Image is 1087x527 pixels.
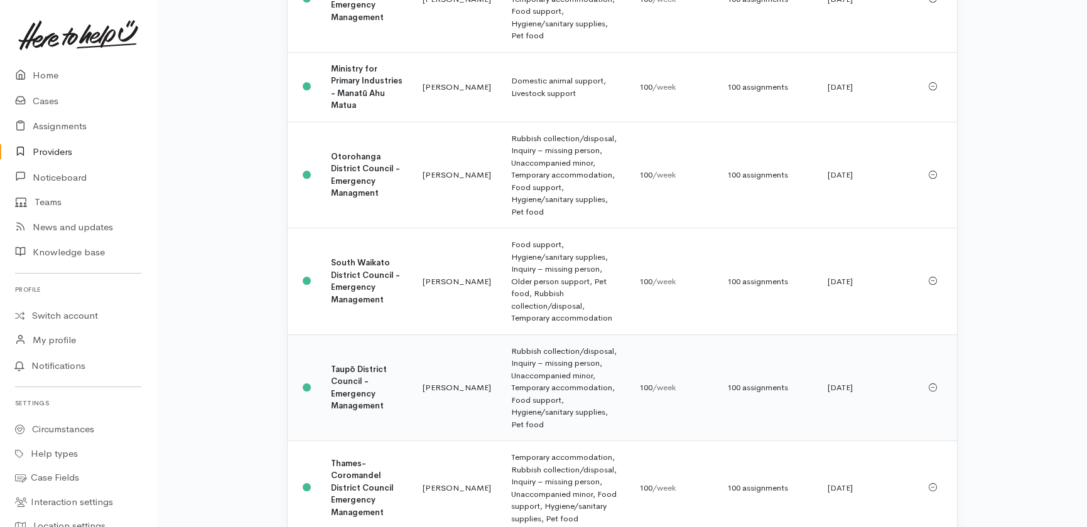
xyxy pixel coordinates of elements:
[331,63,403,111] b: Ministry for Primary Industries - Manatū Ahu Matua
[652,482,676,493] span: /week
[727,482,808,494] div: 100 assignments
[818,334,918,441] td: [DATE]
[727,381,808,394] div: 100 assignments
[639,81,707,93] div: 100
[331,458,394,518] b: Thames-Coromandel District Council Emergency Management
[501,334,629,441] td: Rubbish collection/disposal, Inquiry – missing person, Unaccompanied minor, Temporary accommodati...
[15,281,141,298] h6: Profile
[413,52,501,122] td: [PERSON_NAME]
[331,364,387,412] b: Taupō District Council - Emergency Management
[15,395,141,412] h6: Settings
[818,122,918,228] td: [DATE]
[413,334,501,441] td: [PERSON_NAME]
[652,382,676,393] span: /week
[652,82,676,92] span: /week
[501,52,629,122] td: Domestic animal support, Livestock support
[413,122,501,228] td: [PERSON_NAME]
[639,275,707,288] div: 100
[413,228,501,335] td: [PERSON_NAME]
[501,228,629,335] td: Food support, Hygiene/sanitary supplies, Inquiry – missing person, Older person support, Pet food...
[727,81,808,93] div: 100 assignments
[818,52,918,122] td: [DATE]
[727,169,808,181] div: 100 assignments
[639,381,707,394] div: 100
[652,169,676,180] span: /week
[331,257,400,305] b: South Waikato District Council - Emergency Management
[501,122,629,228] td: Rubbish collection/disposal, Inquiry – missing person, Unaccompanied minor, Temporary accommodati...
[818,228,918,335] td: [DATE]
[639,482,707,494] div: 100
[652,276,676,287] span: /week
[639,169,707,181] div: 100
[331,151,400,199] b: Otorohanga District Council - Emergency Managment
[727,275,808,288] div: 100 assignments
